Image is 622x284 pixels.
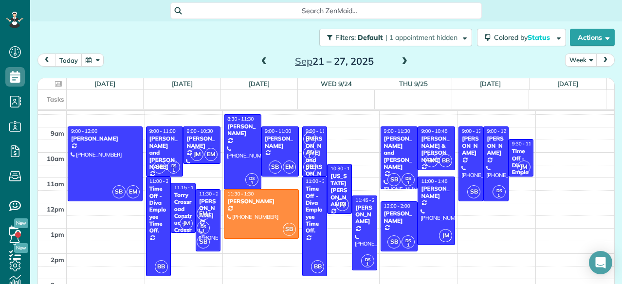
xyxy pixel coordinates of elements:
span: DS [307,149,312,154]
span: EM [197,207,210,220]
span: DS [405,238,411,243]
span: SB [283,223,296,236]
span: Filters: [335,33,356,42]
span: DS [405,176,411,181]
small: 1 [167,166,180,175]
span: JM [336,198,349,211]
a: Wed 9/24 [321,80,352,88]
a: [DATE] [480,80,501,88]
span: 8:30 - 11:30 [227,116,254,122]
span: EM [127,185,140,198]
span: 12pm [47,205,64,213]
span: JM [190,148,203,161]
div: Torry Crossroad Construc - Crossroad Contruction [174,192,193,254]
span: 9:00 - 12:00 [462,128,488,134]
span: 9:00 - 10:30 [186,128,213,134]
span: DS [201,224,206,229]
div: [PERSON_NAME] [384,210,415,224]
div: [PERSON_NAME] [264,135,296,149]
div: [PERSON_NAME] and [PERSON_NAME] [149,135,181,170]
button: Week [565,53,597,67]
span: 11:30 - 2:00 [199,191,225,197]
small: 1 [402,241,414,250]
span: BB [439,154,452,167]
div: [PERSON_NAME] [71,135,140,142]
span: 11:00 - 3:00 [306,178,332,184]
span: | 1 appointment hidden [385,33,457,42]
div: [PERSON_NAME] [186,135,218,149]
div: Time Off - Diva Employee Time Off. [149,185,168,234]
span: 11:00 - 1:45 [421,178,447,184]
span: 11:30 - 1:30 [227,191,254,197]
span: 10:30 - 12:30 [330,165,360,172]
div: [PERSON_NAME] & [PERSON_NAME] [421,135,452,163]
span: SB [467,185,480,198]
div: [PERSON_NAME] [421,185,452,199]
span: 9:00 - 12:00 [487,128,513,134]
div: [PERSON_NAME] [461,135,480,156]
small: 1 [304,152,316,161]
span: 9:00 - 11:00 [306,128,332,134]
small: 1 [493,191,505,200]
span: SB [387,173,401,186]
button: next [596,53,615,67]
span: Tasks [47,95,64,103]
span: SB [387,235,401,248]
span: 11:15 - 1:15 [174,184,201,191]
span: DS [171,163,177,168]
div: [PERSON_NAME] [199,198,218,219]
span: EM [303,132,316,145]
button: today [55,53,82,67]
a: [DATE] [172,80,193,88]
a: Thu 9/25 [399,80,428,88]
div: Time Off - Diva Employee Time Off. [305,185,324,234]
span: Colored by [494,33,553,42]
span: Default [358,33,384,42]
span: 9:00 - 11:00 [149,128,176,134]
div: Time Off - Diva Employee Time Off. [512,148,531,197]
span: JM [517,160,531,174]
span: 11:45 - 2:45 [355,197,382,203]
span: 9:00 - 12:00 [71,128,97,134]
span: Sep [295,55,312,67]
span: Status [528,33,551,42]
div: [PERSON_NAME] [355,204,374,225]
span: EM [204,148,218,161]
small: 1 [246,178,258,188]
span: 9:00 - 11:00 [265,128,291,134]
span: JM [180,217,193,230]
span: BB [155,260,168,273]
span: 9:00 - 10:45 [421,128,447,134]
div: [PERSON_NAME] and [PERSON_NAME] [384,135,415,170]
span: SB [153,160,166,174]
span: 9:00 - 11:30 [384,128,410,134]
span: 1pm [51,231,64,238]
div: Open Intercom Messenger [589,251,612,274]
span: EM [283,160,296,174]
span: SB [197,235,210,248]
h2: 21 – 27, 2025 [274,56,395,67]
div: [PERSON_NAME] [227,198,296,205]
button: Actions [570,29,615,46]
button: Colored byStatus [477,29,566,46]
span: SB [112,185,126,198]
a: [DATE] [557,80,578,88]
button: prev [37,53,56,67]
span: DS [496,188,502,193]
span: 2pm [51,256,64,264]
small: 1 [402,178,414,188]
a: Filters: Default | 1 appointment hidden [314,29,472,46]
span: DS [249,176,255,181]
small: 1 [197,227,209,236]
span: 9am [51,129,64,137]
span: SB [269,160,282,174]
a: [DATE] [94,80,115,88]
span: JM [439,229,452,242]
span: SB [303,160,316,174]
div: [PERSON_NAME] [486,135,505,156]
small: 1 [362,260,374,269]
span: New [14,218,28,228]
span: 10am [47,155,64,162]
span: EM [425,154,438,167]
span: 12:00 - 2:00 [384,203,410,209]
